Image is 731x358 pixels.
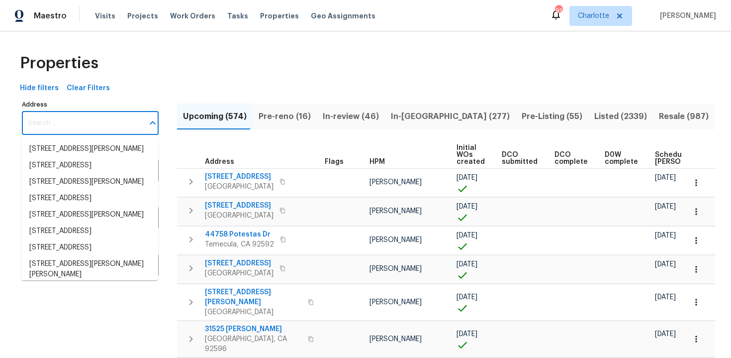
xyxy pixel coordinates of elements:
[205,307,302,317] span: [GEOGRAPHIC_DATA]
[205,158,234,165] span: Address
[63,79,114,98] button: Clear Filters
[457,203,477,210] span: [DATE]
[555,6,562,16] div: 91
[21,256,158,283] li: [STREET_ADDRESS][PERSON_NAME][PERSON_NAME]
[67,82,110,95] span: Clear Filters
[325,158,344,165] span: Flags
[205,287,302,307] span: [STREET_ADDRESS][PERSON_NAME]
[323,110,379,123] span: In-review (46)
[21,190,158,207] li: [STREET_ADDRESS]
[21,174,158,190] li: [STREET_ADDRESS][PERSON_NAME]
[369,179,422,186] span: [PERSON_NAME]
[20,58,98,68] span: Properties
[369,265,422,272] span: [PERSON_NAME]
[656,11,716,21] span: [PERSON_NAME]
[16,79,63,98] button: Hide filters
[311,11,375,21] span: Geo Assignments
[205,268,274,278] span: [GEOGRAPHIC_DATA]
[205,230,274,239] span: 44758 Potestas Dr
[205,239,274,249] span: Temecula, CA 92592
[457,144,485,165] span: Initial WOs created
[655,203,676,210] span: [DATE]
[369,208,422,215] span: [PERSON_NAME]
[659,110,709,123] span: Resale (987)
[205,334,302,354] span: [GEOGRAPHIC_DATA], CA 92596
[205,201,274,211] span: [STREET_ADDRESS]
[369,237,422,243] span: [PERSON_NAME]
[205,324,302,334] span: 31525 [PERSON_NAME]
[170,11,215,21] span: Work Orders
[457,294,477,301] span: [DATE]
[655,331,676,338] span: [DATE]
[457,232,477,239] span: [DATE]
[22,112,144,135] input: Search ...
[522,110,582,123] span: Pre-Listing (55)
[655,294,676,301] span: [DATE]
[369,299,422,306] span: [PERSON_NAME]
[369,336,422,343] span: [PERSON_NAME]
[146,116,160,130] button: Close
[34,11,67,21] span: Maestro
[605,151,638,165] span: D0W complete
[21,207,158,223] li: [STREET_ADDRESS][PERSON_NAME]
[227,12,248,19] span: Tasks
[21,239,158,256] li: [STREET_ADDRESS]
[502,151,538,165] span: DCO submitted
[554,151,588,165] span: DCO complete
[457,174,477,181] span: [DATE]
[260,11,299,21] span: Properties
[457,261,477,268] span: [DATE]
[95,11,115,21] span: Visits
[369,158,385,165] span: HPM
[205,182,274,192] span: [GEOGRAPHIC_DATA]
[655,151,711,165] span: Scheduled [PERSON_NAME]
[205,172,274,182] span: [STREET_ADDRESS]
[127,11,158,21] span: Projects
[20,82,59,95] span: Hide filters
[21,223,158,239] li: [STREET_ADDRESS]
[205,211,274,221] span: [GEOGRAPHIC_DATA]
[655,232,676,239] span: [DATE]
[21,141,158,157] li: [STREET_ADDRESS][PERSON_NAME]
[22,102,159,108] label: Address
[391,110,510,123] span: In-[GEOGRAPHIC_DATA] (277)
[655,174,676,181] span: [DATE]
[457,331,477,338] span: [DATE]
[205,258,274,268] span: [STREET_ADDRESS]
[578,11,609,21] span: Charlotte
[259,110,311,123] span: Pre-reno (16)
[21,157,158,174] li: [STREET_ADDRESS]
[594,110,647,123] span: Listed (2339)
[183,110,247,123] span: Upcoming (574)
[655,261,676,268] span: [DATE]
